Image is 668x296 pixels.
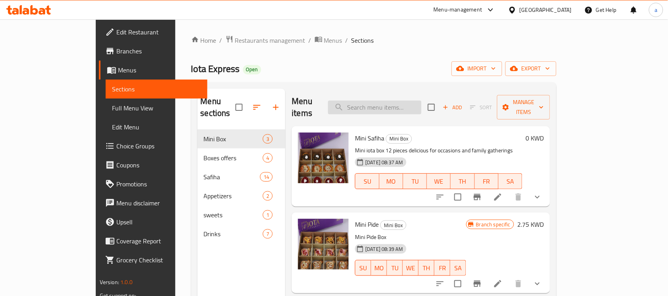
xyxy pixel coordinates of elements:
[220,36,222,45] li: /
[509,188,528,207] button: delete
[204,153,263,163] div: Boxes offers
[386,134,412,144] div: Mini Box
[118,65,201,75] span: Menus
[204,210,263,220] span: sweets
[517,219,544,230] h6: 2.75 KWD
[406,262,416,274] span: WE
[371,260,387,276] button: MO
[116,198,201,208] span: Menu disclaimer
[355,218,379,230] span: Mini Pide
[243,66,261,73] span: Open
[99,61,207,80] a: Menus
[204,172,260,182] span: Safiha
[116,46,201,56] span: Branches
[468,188,487,207] button: Branch-specific-item
[493,279,503,288] a: Edit menu item
[533,192,542,202] svg: Show Choices
[478,176,495,187] span: FR
[450,260,466,276] button: SA
[533,279,542,288] svg: Show Choices
[512,64,550,74] span: export
[292,95,319,119] h2: Menu items
[345,36,348,45] li: /
[106,99,207,118] a: Full Menu View
[431,274,450,293] button: sort-choices
[116,217,201,227] span: Upsell
[380,173,403,189] button: MO
[442,103,463,112] span: Add
[328,101,421,114] input: search
[112,103,201,113] span: Full Menu View
[435,260,450,276] button: FR
[374,262,384,274] span: MO
[324,36,342,45] span: Menus
[99,213,207,231] a: Upsell
[403,260,419,276] button: WE
[362,159,406,166] span: [DATE] 08:37 AM
[475,173,499,189] button: FR
[99,42,207,61] a: Branches
[458,64,496,74] span: import
[263,210,273,220] div: items
[197,224,286,243] div: Drinks7
[260,172,273,182] div: items
[99,156,207,175] a: Coupons
[509,274,528,293] button: delete
[191,35,557,46] nav: breadcrumb
[497,95,550,120] button: Manage items
[465,101,497,114] span: Select section first
[419,260,435,276] button: TH
[120,277,133,287] span: 1.0.0
[473,221,514,228] span: Branch specific
[204,191,263,201] span: Appetizers
[355,132,384,144] span: Mini Safiha
[528,188,547,207] button: show more
[197,186,286,205] div: Appetizers2
[406,176,424,187] span: TU
[383,176,400,187] span: MO
[260,173,272,181] span: 14
[197,205,286,224] div: sweets1
[403,173,427,189] button: TU
[231,99,247,116] span: Select all sections
[440,101,465,114] span: Add item
[526,133,544,144] h6: 0 KWD
[106,118,207,137] a: Edit Menu
[362,245,406,253] span: [DATE] 08:39 AM
[116,160,201,170] span: Coupons
[201,95,236,119] h2: Menu sections
[99,23,207,42] a: Edit Restaurant
[520,6,572,14] div: [GEOGRAPHIC_DATA]
[450,275,466,292] span: Select to update
[106,80,207,99] a: Sections
[499,173,522,189] button: SA
[454,176,471,187] span: TH
[431,188,450,207] button: sort-choices
[359,176,376,187] span: SU
[204,229,263,239] div: Drinks
[112,84,201,94] span: Sections
[99,175,207,194] a: Promotions
[266,98,285,117] button: Add section
[197,126,286,247] nav: Menu sections
[197,167,286,186] div: Safiha14
[191,60,240,78] span: Iota Express
[655,6,657,14] span: a
[99,137,207,156] a: Choice Groups
[422,262,431,274] span: TH
[390,262,400,274] span: TU
[386,134,412,143] span: Mini Box
[427,173,451,189] button: WE
[298,133,349,183] img: Mini Safiha
[263,211,272,219] span: 1
[116,255,201,265] span: Grocery Checklist
[263,229,273,239] div: items
[528,274,547,293] button: show more
[263,192,272,200] span: 2
[493,192,503,202] a: Edit menu item
[452,61,502,76] button: import
[263,153,273,163] div: items
[116,27,201,37] span: Edit Restaurant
